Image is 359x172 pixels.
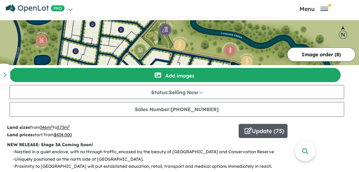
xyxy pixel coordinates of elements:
[7,125,30,130] b: Land sizes
[10,102,344,117] button: Sales Number:[PHONE_NUMBER]
[13,163,358,170] p: - Proximity to [GEOGRAPHIC_DATA] will put established education, retail, transport and medical op...
[270,5,357,12] button: Toggle navigation
[7,124,233,131] p: from
[54,132,72,137] u: $ 434,000
[7,132,33,137] b: Land prices
[10,85,344,99] button: Status:Selling Now
[40,125,53,130] u: 346 m
[7,141,352,148] p: NEW RELEASE: Stage 3A Coming Soon!
[6,4,65,13] img: Openlot PRO Logo White
[57,125,70,130] u: 573 m
[53,125,70,130] span: to
[51,124,53,128] sup: 2
[13,156,358,163] p: - Uniquely positioned on the north side of [GEOGRAPHIC_DATA].
[13,148,358,155] p: - Nestled in a quiet enclave, with no through traffic, encased by the beauty of [GEOGRAPHIC_DATA]...
[287,47,355,62] button: Image order (8)
[7,131,233,138] p: start from
[68,124,70,128] sup: 2
[10,68,341,82] button: Add images
[239,124,287,138] button: Update (75)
